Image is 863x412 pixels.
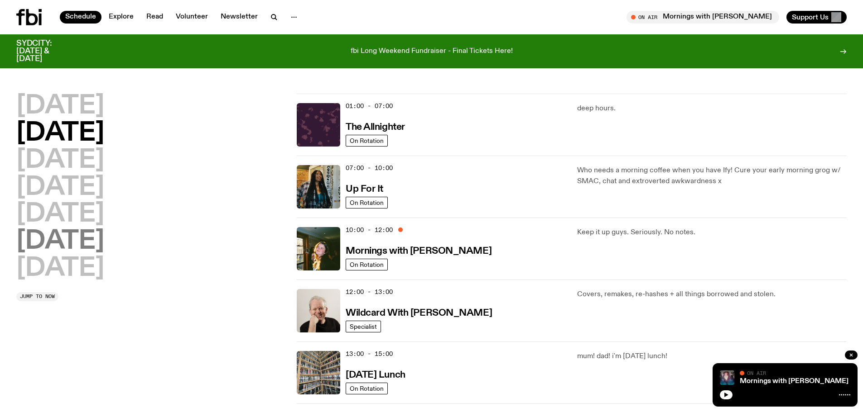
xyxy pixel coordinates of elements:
p: fbi Long Weekend Fundraiser - Final Tickets Here! [351,47,513,56]
a: Explore [103,11,139,24]
a: On Rotation [346,259,388,270]
p: Who needs a morning coffee when you have Ify! Cure your early morning grog w/ SMAC, chat and extr... [577,165,847,187]
button: [DATE] [16,94,104,119]
a: Mornings with [PERSON_NAME] [740,378,849,385]
button: [DATE] [16,202,104,227]
a: [DATE] Lunch [346,369,405,380]
h3: The Allnighter [346,123,405,132]
span: On Air [747,370,766,376]
img: Freya smiles coyly as she poses for the image. [297,227,340,270]
button: [DATE] [16,175,104,200]
a: On Rotation [346,197,388,208]
span: 07:00 - 10:00 [346,164,393,172]
h3: Up For It [346,185,383,194]
span: On Rotation [350,137,384,144]
p: deep hours. [577,103,847,114]
button: [DATE] [16,121,104,146]
img: Stuart is smiling charmingly, wearing a black t-shirt against a stark white background. [297,289,340,332]
span: Support Us [792,13,829,21]
a: Specialist [346,321,381,332]
h3: Wildcard With [PERSON_NAME] [346,308,492,318]
p: Covers, remakes, re-hashes + all things borrowed and stolen. [577,289,847,300]
h3: [DATE] Lunch [346,370,405,380]
span: 12:00 - 13:00 [346,288,393,296]
p: Keep it up guys. Seriously. No notes. [577,227,847,238]
p: mum! dad! i'm [DATE] lunch! [577,351,847,362]
span: On Rotation [350,261,384,268]
span: 13:00 - 15:00 [346,350,393,358]
img: Ify - a Brown Skin girl with black braided twists, looking up to the side with her tongue stickin... [297,165,340,208]
a: Mornings with [PERSON_NAME] [346,245,492,256]
a: Wildcard With [PERSON_NAME] [346,307,492,318]
span: 01:00 - 07:00 [346,102,393,110]
button: On AirMornings with [PERSON_NAME] [627,11,779,24]
a: On Rotation [346,383,388,394]
a: Newsletter [215,11,263,24]
h3: Mornings with [PERSON_NAME] [346,246,492,256]
a: Read [141,11,169,24]
img: A corner shot of the fbi music library [297,351,340,394]
span: On Rotation [350,199,384,206]
span: Jump to now [20,294,55,299]
span: On Rotation [350,385,384,392]
button: [DATE] [16,256,104,281]
span: Specialist [350,323,377,330]
span: 10:00 - 12:00 [346,226,393,234]
a: Schedule [60,11,101,24]
button: Jump to now [16,292,58,301]
a: Up For It [346,183,383,194]
button: Support Us [786,11,847,24]
a: On Rotation [346,135,388,147]
a: Volunteer [170,11,213,24]
a: The Allnighter [346,121,405,132]
button: [DATE] [16,229,104,254]
button: [DATE] [16,148,104,173]
h3: SYDCITY: [DATE] & [DATE] [16,40,74,63]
